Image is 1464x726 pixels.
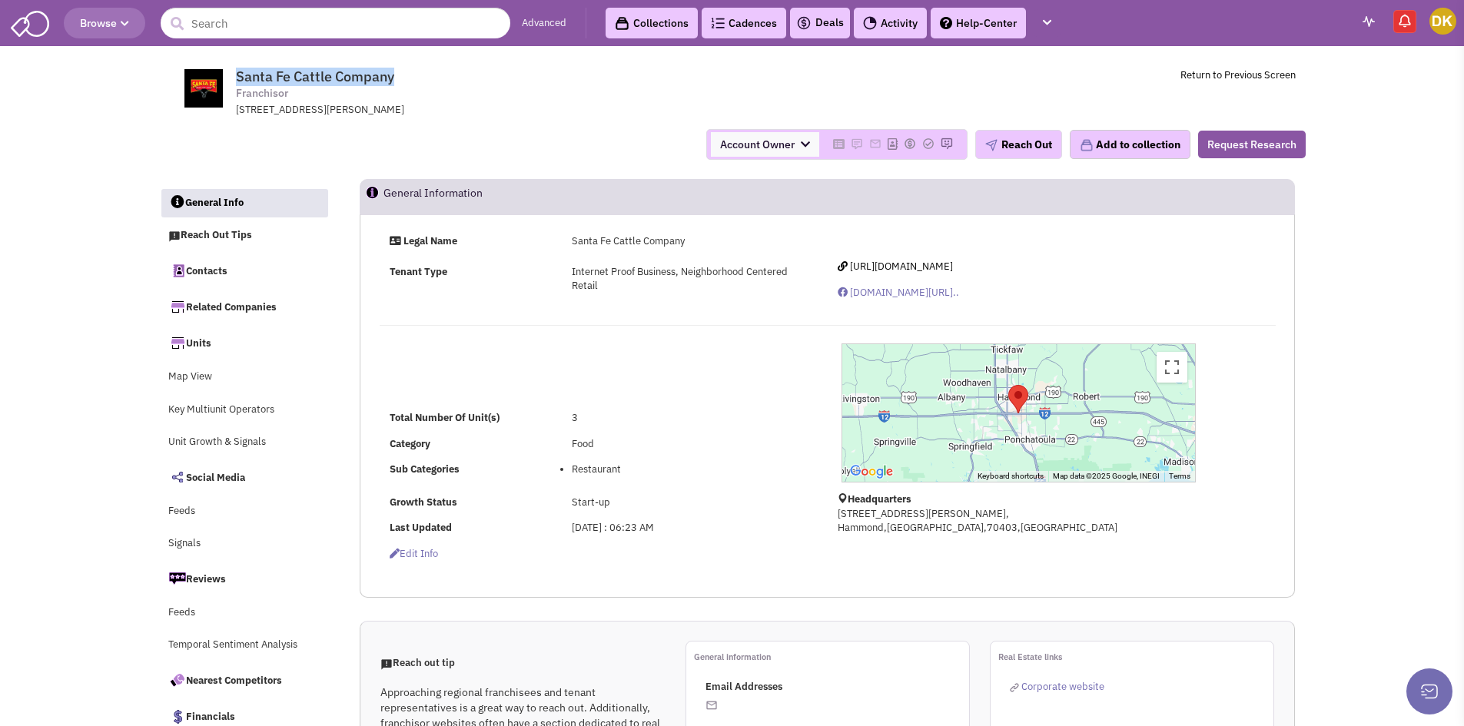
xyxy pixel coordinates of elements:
img: icon-collection-lavender-black.svg [615,16,629,31]
a: Deals [796,14,844,32]
div: Santa Fe Cattle Company [1002,379,1034,419]
button: Toggle fullscreen view [1157,352,1187,383]
a: [DOMAIN_NAME][URL].. [838,286,959,299]
img: Cadences_logo.png [711,18,725,28]
a: Feeds [161,497,328,526]
b: Total Number Of Unit(s) [390,411,500,424]
a: Signals [161,529,328,559]
a: Reviews [161,562,328,595]
a: Map View [161,363,328,392]
a: Cadences [702,8,786,38]
span: Browse [80,16,129,30]
a: Feeds [161,598,328,628]
b: Category [390,437,430,450]
b: Growth Status [390,496,457,509]
img: reachlinkicon.png [1010,683,1019,692]
a: General Info [161,189,329,218]
a: Activity [854,8,927,38]
a: Temporal Sentiment Analysis [161,631,328,660]
img: Please add to your accounts [922,138,935,150]
li: Restaurant [572,462,807,477]
a: Social Media [161,461,328,493]
a: Advanced [522,16,566,31]
div: Santa Fe Cattle Company [562,234,817,249]
img: icon-deals.svg [796,14,812,32]
button: Add to collection [1070,130,1190,159]
p: Real Estate links [998,649,1273,665]
img: help.png [940,17,952,29]
a: Nearest Competitors [161,664,328,696]
a: Open this area in Google Maps (opens a new window) [846,462,897,482]
img: Please add to your accounts [869,138,881,150]
div: Start-up [562,496,817,510]
span: [URL][DOMAIN_NAME] [850,260,953,273]
img: SmartAdmin [11,8,49,37]
img: Google [846,462,897,482]
a: Corporate website [1010,680,1104,693]
img: plane.png [985,139,998,151]
a: Contacts [161,254,328,287]
div: Food [562,437,817,452]
p: [STREET_ADDRESS][PERSON_NAME], Hammond,[GEOGRAPHIC_DATA],70403,[GEOGRAPHIC_DATA] [838,507,1199,535]
span: Corporate website [1021,680,1104,693]
img: Drew Kaufmann [1429,8,1456,35]
img: icon-email-active-16.png [705,699,718,711]
a: Reach Out Tips [161,221,328,250]
img: icon-collection-lavender.png [1080,138,1094,152]
a: Return to Previous Screen [1180,68,1296,81]
b: Sub Categories [390,462,460,476]
a: Collections [606,8,698,38]
div: [DATE] : 06:23 AM [562,521,817,535]
img: Activity.png [863,16,877,30]
p: Email Addresses [705,680,969,695]
span: Edit info [390,547,438,560]
a: Help-Center [931,8,1026,38]
a: Key Multiunit Operators [161,396,328,425]
img: Please add to your accounts [851,138,863,150]
a: Units [161,327,328,359]
a: [URL][DOMAIN_NAME] [838,260,953,273]
span: Account Owner [711,132,819,157]
strong: Tenant Type [390,265,447,278]
button: Reach Out [975,130,1062,159]
input: Search [161,8,510,38]
span: [DOMAIN_NAME][URL].. [850,286,959,299]
p: General information [694,649,969,665]
button: Browse [64,8,145,38]
div: [STREET_ADDRESS][PERSON_NAME] [236,103,637,118]
img: Please add to your accounts [904,138,916,150]
span: Santa Fe Cattle Company [236,68,394,85]
a: Related Companies [161,290,328,323]
b: Headquarters [848,492,911,506]
button: Keyboard shortcuts [978,471,1044,482]
strong: Legal Name [403,234,457,247]
button: Request Research [1198,131,1306,158]
img: Please add to your accounts [941,138,953,150]
div: 3 [562,411,817,426]
span: Map data ©2025 Google, INEGI [1053,472,1160,480]
a: Unit Growth & Signals [161,428,328,457]
span: Reach out tip [380,656,455,669]
a: Terms [1169,472,1190,480]
span: Franchisor [236,85,288,101]
h2: General Information [383,180,483,214]
div: Internet Proof Business, Neighborhood Centered Retail [562,265,817,293]
b: Last Updated [390,521,452,534]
